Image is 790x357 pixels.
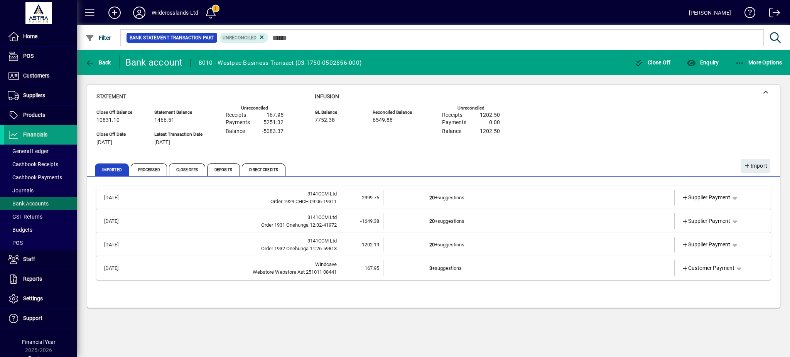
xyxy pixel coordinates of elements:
a: Supplier Payment [679,214,734,228]
span: More Options [735,59,782,66]
td: suggestions [429,190,630,205]
td: suggestions [429,260,630,276]
span: Unreconciled [223,35,257,40]
a: General Ledger [4,145,77,158]
span: -5083.37 [262,128,284,135]
span: POS [8,240,23,246]
div: 3141CCM Ltd [137,237,337,245]
a: Settings [4,289,77,308]
span: Journals [8,187,34,194]
span: Staff [23,256,35,262]
div: 3141CCM Ltd [137,214,337,221]
span: 6549.88 [373,117,393,123]
a: Cashbook Payments [4,171,77,184]
a: GST Returns [4,210,77,223]
a: Supplier Payment [679,238,734,252]
span: Customers [23,72,49,79]
span: GL Balance [315,110,361,115]
a: Staff [4,250,77,269]
a: Supplier Payment [679,191,734,205]
span: Payments [226,120,250,126]
span: Statement Balance [154,110,203,115]
a: Knowledge Base [739,2,756,27]
div: Order 1929 CHCH [137,198,337,205]
span: Balance [226,128,245,135]
button: Filter [83,31,113,45]
span: 7752.38 [315,117,335,123]
span: 1202.50 [480,128,500,135]
span: 1466.51 [154,117,174,123]
a: Suppliers [4,86,77,105]
div: Wildcrosslands Ltd [152,7,198,19]
span: 10831.10 [96,117,120,123]
div: Webstore Webstore Ast 251011 08441 [137,268,337,276]
span: Budgets [8,227,32,233]
span: Deposits [207,163,240,176]
span: Filter [85,35,111,41]
button: More Options [733,56,784,69]
a: Customers [4,66,77,86]
div: Order 1932 Onehunga [137,245,337,253]
span: -1202.19 [360,242,379,248]
div: 3141CCM Ltd [137,190,337,198]
span: Customer Payment [682,264,735,272]
td: [DATE] [100,237,137,253]
a: Reports [4,269,77,289]
span: Imported [95,163,129,176]
span: Home [23,33,37,39]
span: Bank Accounts [8,200,49,207]
a: POS [4,47,77,66]
div: Windcave [137,261,337,268]
span: Import [744,160,767,172]
span: Support [23,315,42,321]
span: Reconciled Balance [373,110,419,115]
span: Supplier Payment [682,241,731,249]
b: 3+ [429,265,435,271]
td: [DATE] [100,190,137,205]
td: suggestions [429,213,630,229]
span: [DATE] [154,140,170,146]
span: Latest Transaction Date [154,132,203,137]
div: [PERSON_NAME] [689,7,731,19]
mat-expansion-panel-header: [DATE]3141CCM LtdOrder 1929 CHCH 09:06-19311-2399.7520+suggestionsSupplier Payment [96,186,771,209]
span: Cashbook Receipts [8,161,58,167]
span: Financial Year [22,339,56,345]
span: Supplier Payment [682,217,731,225]
a: Customer Payment [679,261,738,275]
button: Import [741,159,770,173]
span: Close Off Balance [96,110,143,115]
button: Profile [127,6,152,20]
a: Budgets [4,223,77,236]
mat-expansion-panel-header: [DATE]3141CCM LtdOrder 1932 Onehunga 11:26-59813-1202.1920+suggestionsSupplier Payment [96,233,771,256]
b: 20+ [429,218,437,224]
span: Products [23,112,45,118]
a: Support [4,309,77,328]
span: Close Offs [169,163,205,176]
button: Back [83,56,113,69]
button: Enquiry [685,56,721,69]
span: Settings [23,295,43,301]
span: GST Returns [8,214,42,220]
span: -2399.75 [360,195,379,200]
span: 167.95 [365,265,379,271]
span: General Ledger [8,148,49,154]
span: Cashbook Payments [8,174,62,180]
mat-expansion-panel-header: [DATE]WindcaveWebstore Webstore Ast 251011 08441167.953+suggestionsCustomer Payment [96,256,771,280]
app-page-header-button: Back [77,56,120,69]
span: Receipts [226,112,246,118]
div: Bank account [125,56,183,69]
a: Products [4,106,77,125]
span: -1649.38 [360,218,379,224]
span: Bank Statement Transaction Part [130,34,214,42]
label: Unreconciled [241,106,268,111]
div: 8010 - Westpac Business Transact (03-1750-0502856-000) [199,57,362,69]
span: Financials [23,131,47,138]
a: Cashbook Receipts [4,158,77,171]
span: 167.95 [267,112,284,118]
button: Add [102,6,127,20]
b: 20+ [429,195,437,200]
a: Home [4,27,77,46]
b: 20+ [429,242,437,248]
span: Enquiry [687,59,719,66]
span: 0.00 [489,120,500,126]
